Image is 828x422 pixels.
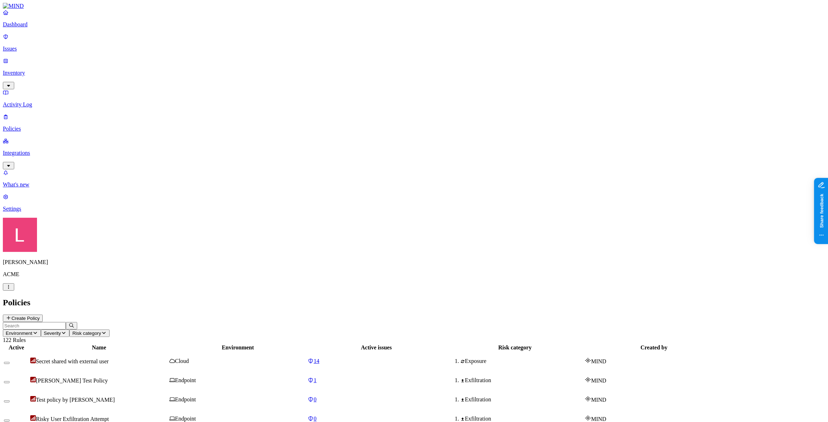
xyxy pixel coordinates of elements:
[460,377,584,384] div: Exfiltration
[3,150,825,156] p: Integrations
[308,377,445,384] a: 1
[585,415,591,421] img: mind-logo-icon
[3,46,825,52] p: Issues
[308,396,445,403] a: 0
[30,358,36,363] img: severity-critical
[4,344,29,351] div: Active
[3,101,825,108] p: Activity Log
[460,396,584,403] div: Exfiltration
[3,70,825,76] p: Inventory
[30,377,36,383] img: severity-critical
[308,344,445,351] div: Active issues
[3,194,825,212] a: Settings
[446,344,584,351] div: Risk category
[175,396,196,402] span: Endpoint
[585,377,591,383] img: mind-logo-icon
[585,344,723,351] div: Created by
[591,397,606,403] span: MIND
[308,358,445,364] a: 14
[3,218,37,252] img: Landen Brown
[3,126,825,132] p: Policies
[6,331,32,336] span: Environment
[460,358,584,364] div: Exposure
[3,298,825,307] h2: Policies
[591,358,606,364] span: MIND
[314,377,317,383] span: 1
[3,322,66,329] input: Search
[585,396,591,402] img: mind-logo-icon
[591,378,606,384] span: MIND
[3,58,825,88] a: Inventory
[36,378,108,384] span: [PERSON_NAME] Test Policy
[36,397,115,403] span: Test policy by [PERSON_NAME]
[314,396,317,402] span: 0
[169,344,307,351] div: Environment
[175,416,196,422] span: Endpoint
[585,358,591,363] img: mind-logo-icon
[3,315,43,322] button: Create Policy
[3,33,825,52] a: Issues
[591,416,606,422] span: MIND
[460,416,584,422] div: Exfiltration
[3,181,825,188] p: What's new
[3,3,24,9] img: MIND
[36,416,109,422] span: Risky User Exfiltration Attempt
[30,415,36,421] img: severity-critical
[3,169,825,188] a: What's new
[36,358,109,364] span: Secret shared with external user
[3,9,825,28] a: Dashboard
[3,3,825,9] a: MIND
[44,331,61,336] span: Severity
[3,89,825,108] a: Activity Log
[3,337,26,343] span: 122 Rules
[175,358,189,364] span: Cloud
[3,138,825,168] a: Integrations
[308,416,445,422] a: 0
[72,331,101,336] span: Risk category
[3,114,825,132] a: Policies
[30,396,36,402] img: severity-critical
[30,344,168,351] div: Name
[3,271,825,278] p: ACME
[175,377,196,383] span: Endpoint
[3,21,825,28] p: Dashboard
[3,206,825,212] p: Settings
[3,259,825,265] p: [PERSON_NAME]
[314,416,317,422] span: 0
[314,358,320,364] span: 14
